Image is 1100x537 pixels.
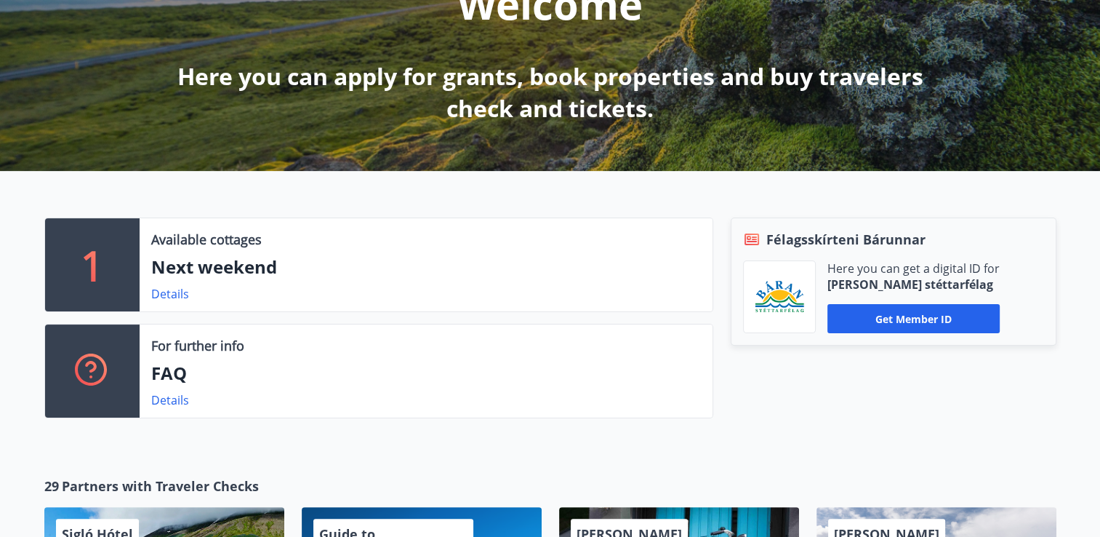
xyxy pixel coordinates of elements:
p: 1 [81,237,104,293]
p: [PERSON_NAME] stéttarfélag [827,277,1000,293]
span: Félagsskírteni Bárunnar [766,230,926,249]
p: FAQ [151,361,701,386]
span: Partners with Traveler Checks [62,477,259,496]
a: Details [151,286,189,302]
p: Here you can get a digital ID for [827,260,1000,277]
img: Bz2lGXKH3FXEIQKvoQ8VL0Fr0uCiWgfgA3I6fSs8.png [755,280,804,314]
p: Next weekend [151,255,701,279]
p: Here you can apply for grants, book properties and buy travelers check and tickets. [166,60,934,124]
span: 29 [44,477,59,496]
a: Details [151,392,189,408]
button: Get member ID [827,304,1000,333]
p: For further info [151,336,244,355]
p: Available cottages [151,230,262,249]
